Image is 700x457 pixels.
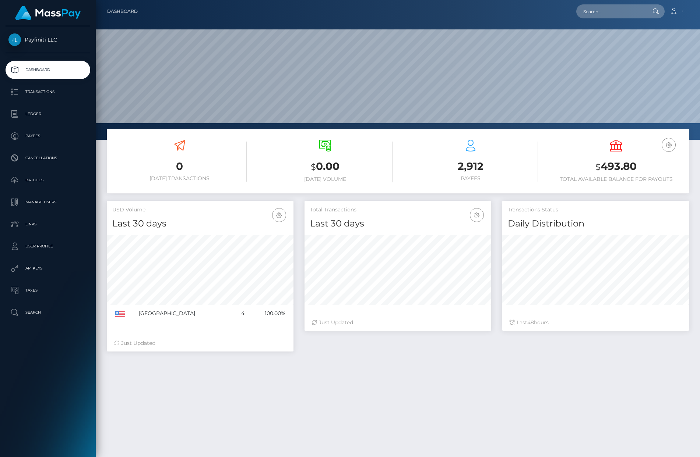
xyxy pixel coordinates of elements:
[258,176,392,182] h6: [DATE] Volume
[8,153,87,164] p: Cancellations
[8,86,87,97] p: Transactions
[549,176,683,182] h6: Total Available Balance for Payouts
[247,305,288,322] td: 100.00%
[258,159,392,174] h3: 0.00
[8,175,87,186] p: Batches
[6,83,90,101] a: Transactions
[136,305,234,322] td: [GEOGRAPHIC_DATA]
[6,237,90,256] a: User Profile
[6,105,90,123] a: Ledger
[112,175,247,182] h6: [DATE] Transactions
[6,127,90,145] a: Payees
[6,36,90,43] span: Payfiniti LLC
[508,217,683,230] h4: Daily Distribution
[404,175,538,182] h6: Payees
[15,6,81,20] img: MassPay Logo
[508,206,683,214] h5: Transactions Status
[510,319,682,326] div: Last hours
[6,149,90,167] a: Cancellations
[527,319,534,326] span: 48
[115,311,125,317] img: US.png
[6,303,90,322] a: Search
[310,217,486,230] h4: Last 30 days
[114,339,286,347] div: Just Updated
[112,217,288,230] h4: Last 30 days
[234,305,247,322] td: 4
[6,259,90,278] a: API Keys
[404,159,538,174] h3: 2,912
[8,263,87,274] p: API Keys
[6,193,90,211] a: Manage Users
[112,159,247,174] h3: 0
[112,206,288,214] h5: USD Volume
[6,61,90,79] a: Dashboard
[8,131,87,142] p: Payees
[8,108,87,119] p: Ledger
[549,159,683,174] h3: 493.80
[6,215,90,233] a: Links
[8,33,21,46] img: Payfiniti LLC
[8,64,87,75] p: Dashboard
[6,281,90,300] a: Taxes
[8,285,87,296] p: Taxes
[107,4,138,19] a: Dashboard
[8,197,87,208] p: Manage Users
[576,4,646,18] input: Search...
[312,319,484,326] div: Just Updated
[595,162,601,172] small: $
[310,206,486,214] h5: Total Transactions
[8,219,87,230] p: Links
[8,307,87,318] p: Search
[311,162,316,172] small: $
[6,171,90,189] a: Batches
[8,241,87,252] p: User Profile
